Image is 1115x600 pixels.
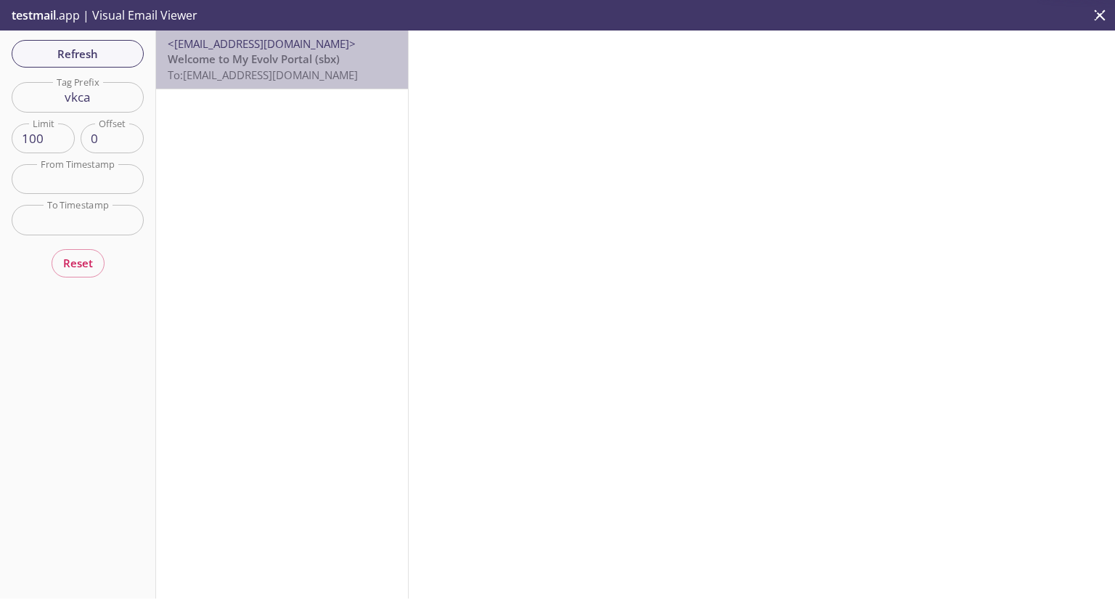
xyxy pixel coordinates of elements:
[156,31,408,89] div: <[EMAIL_ADDRESS][DOMAIN_NAME]>Welcome to My Evolv Portal (sbx)To:[EMAIL_ADDRESS][DOMAIN_NAME]
[168,68,358,82] span: To: [EMAIL_ADDRESS][DOMAIN_NAME]
[52,249,105,277] button: Reset
[23,44,132,63] span: Refresh
[12,7,56,23] span: testmail
[168,52,340,66] span: Welcome to My Evolv Portal (sbx)
[168,36,356,51] span: <[EMAIL_ADDRESS][DOMAIN_NAME]>
[63,254,93,272] span: Reset
[156,31,408,89] nav: emails
[12,40,144,68] button: Refresh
